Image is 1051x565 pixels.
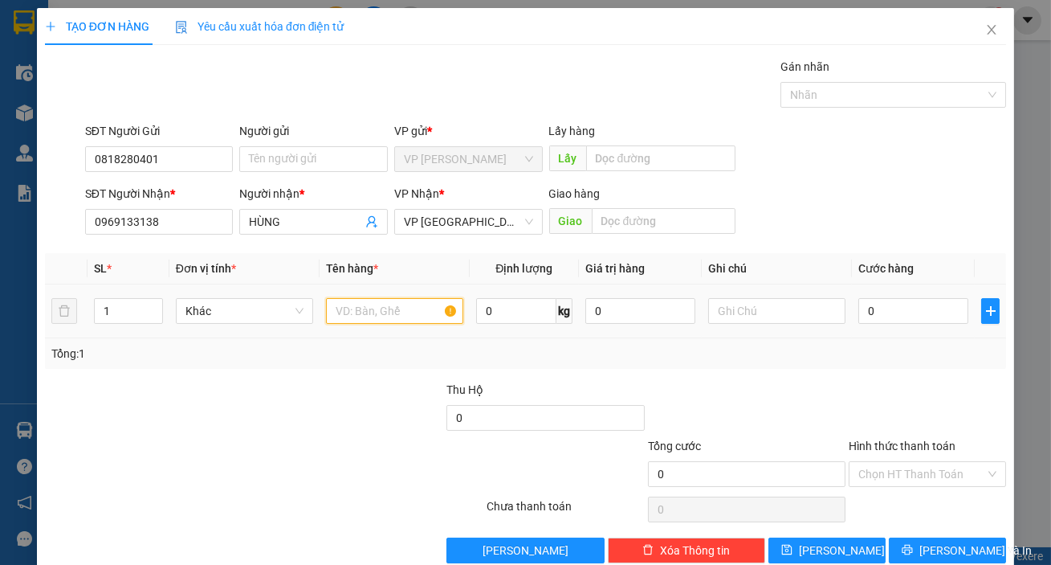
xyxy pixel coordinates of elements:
span: Giao [549,208,592,234]
span: [PERSON_NAME] [483,542,568,559]
div: SĐT Người Nhận [85,185,234,203]
div: Gửi: VP [PERSON_NAME] [12,94,132,128]
button: Close [969,8,1014,53]
span: plus [982,305,999,317]
div: SĐT Người Gửi [85,122,234,140]
span: Tên hàng [326,262,378,275]
div: Nhận: VP [GEOGRAPHIC_DATA] [141,94,288,128]
input: VD: Bàn, Ghế [326,298,463,324]
span: TẠO ĐƠN HÀNG [45,20,149,33]
span: plus [45,21,56,32]
span: VP Phan Thiết [404,147,533,171]
button: deleteXóa Thông tin [608,538,765,563]
input: Dọc đường [586,145,736,171]
div: VP gửi [394,122,543,140]
span: SL [94,262,107,275]
span: close [985,23,998,36]
span: Tổng cước [648,440,701,452]
img: icon [175,21,188,34]
span: Cước hàng [858,262,914,275]
span: Giao hàng [549,187,601,200]
span: VP Đà Lạt [404,210,533,234]
span: Lấy [549,145,586,171]
div: Chưa thanh toán [485,497,646,526]
button: printer[PERSON_NAME] và In [889,538,1006,563]
button: save[PERSON_NAME] [768,538,886,563]
span: Thu Hộ [446,383,483,396]
span: [PERSON_NAME] và In [919,542,1032,559]
input: 0 [585,298,695,324]
button: plus [981,298,1000,324]
span: Lấy hàng [549,125,596,137]
label: Gán nhãn [780,60,829,73]
span: Khác [185,299,303,323]
div: Người nhận [239,185,388,203]
span: delete [642,544,654,557]
span: Đơn vị tính [176,262,236,275]
label: Hình thức thanh toán [849,440,955,452]
span: Giá trị hàng [585,262,645,275]
span: Định lượng [495,262,552,275]
button: delete [51,298,77,324]
span: VP Nhận [394,187,439,200]
span: Xóa Thông tin [660,542,730,559]
input: Ghi Chú [708,298,845,324]
span: [PERSON_NAME] [799,542,885,559]
input: Dọc đường [592,208,736,234]
div: Người gửi [239,122,388,140]
span: printer [902,544,913,557]
span: kg [556,298,572,324]
span: save [781,544,792,557]
th: Ghi chú [702,253,852,285]
text: PTT2510120030 [91,68,210,85]
span: Yêu cầu xuất hóa đơn điện tử [175,20,344,33]
div: Tổng: 1 [51,345,407,362]
span: user-add [365,215,378,228]
button: [PERSON_NAME] [446,538,604,563]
